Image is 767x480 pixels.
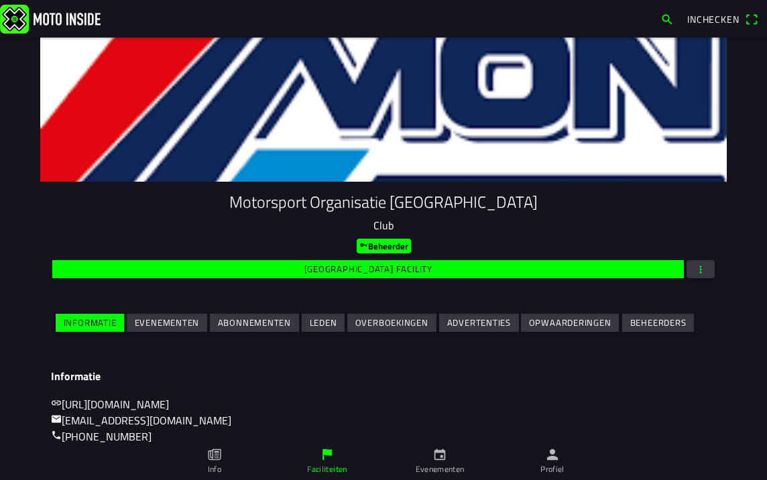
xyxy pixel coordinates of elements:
h3: Informatie [51,370,716,383]
ion-button: Advertenties [439,314,519,332]
ion-button: Informatie [56,314,124,332]
ion-button: Beheerders [622,314,694,332]
ion-icon: mail [51,414,62,424]
ion-label: Evenementen [416,463,465,475]
a: call[PHONE_NUMBER] [51,428,152,444]
a: search [654,7,681,30]
a: link[URL][DOMAIN_NAME] [51,396,169,412]
ion-icon: key [359,241,368,249]
ion-button: Abonnementen [210,314,299,332]
span: Inchecken [687,12,740,26]
ion-icon: paper [207,447,222,462]
a: Incheckenqr scanner [681,7,764,30]
ion-icon: link [51,398,62,408]
ion-label: Faciliteiten [307,463,347,475]
ion-button: Leden [302,314,345,332]
ion-button: Opwaarderingen [521,314,619,332]
ion-label: Info [208,463,221,475]
ion-button: Overboekingen [347,314,436,332]
ion-label: Profiel [540,463,565,475]
ion-button: Evenementen [127,314,207,332]
ion-button: [GEOGRAPHIC_DATA] facility [52,260,684,278]
h1: Motorsport Organisatie [GEOGRAPHIC_DATA] [51,192,716,212]
a: mail[EMAIL_ADDRESS][DOMAIN_NAME] [51,412,231,428]
ion-badge: Beheerder [357,239,411,253]
ion-icon: person [545,447,560,462]
ion-icon: calendar [432,447,447,462]
ion-icon: call [51,430,62,440]
p: Club [51,217,716,233]
ion-icon: flag [320,447,335,462]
